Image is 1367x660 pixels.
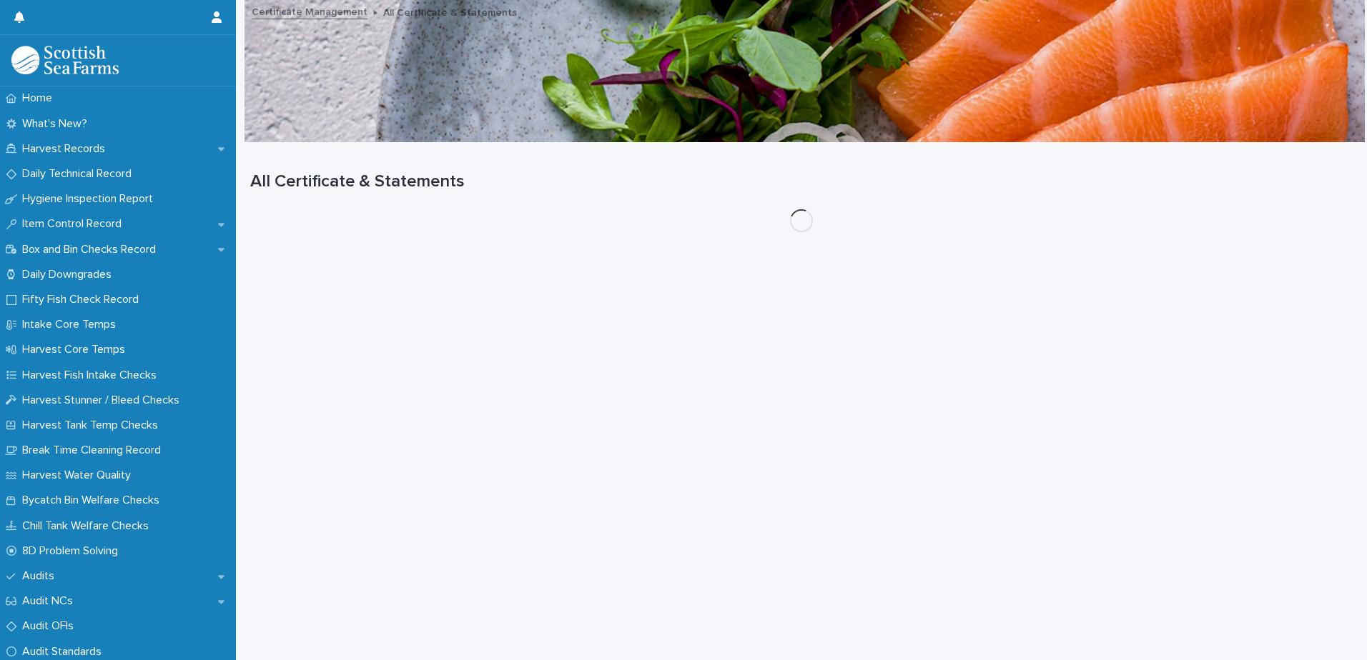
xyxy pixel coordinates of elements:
p: Item Control Record [16,217,133,231]
p: Harvest Core Temps [16,343,137,356]
p: Audits [16,569,66,583]
a: Certificate Management [252,3,367,19]
h1: All Certificate & Statements [250,171,1353,192]
p: Box and Bin Checks Record [16,243,167,256]
p: Home [16,91,64,105]
p: Audit Standards [16,645,113,659]
p: Daily Downgrades [16,268,123,281]
p: Bycatch Bin Welfare Checks [16,494,171,507]
p: 8D Problem Solving [16,544,129,558]
p: Harvest Water Quality [16,469,142,482]
p: Harvest Records [16,142,117,156]
p: All Certificate & Statements [383,4,517,19]
p: Chill Tank Welfare Checks [16,519,160,533]
p: Fifty Fish Check Record [16,293,150,306]
p: Harvest Fish Intake Checks [16,369,168,382]
p: Harvest Stunner / Bleed Checks [16,394,191,407]
p: Break Time Cleaning Record [16,444,172,457]
img: mMrefqRFQpe26GRNOUkG [11,46,119,74]
p: Harvest Tank Temp Checks [16,419,169,432]
p: Daily Technical Record [16,167,143,181]
p: Hygiene Inspection Report [16,192,164,206]
p: Audit NCs [16,594,84,608]
p: Audit OFIs [16,619,85,633]
p: Intake Core Temps [16,318,127,331]
p: What's New? [16,117,99,131]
